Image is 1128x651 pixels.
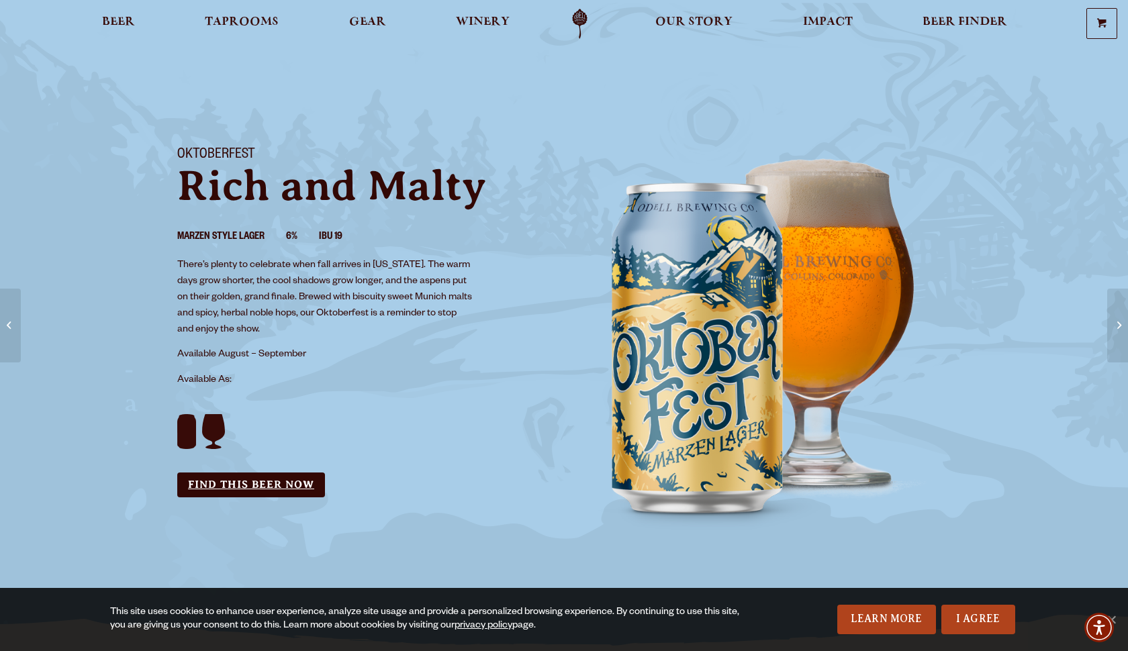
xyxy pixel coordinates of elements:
img: Image of can and pour [564,131,967,534]
span: Winery [456,17,510,28]
a: Find this Beer Now [177,472,325,497]
span: Beer Finder [923,17,1007,28]
span: Impact [803,17,853,28]
a: Learn More [837,605,936,634]
p: There’s plenty to celebrate when fall arrives in [US_STATE]. The warm days grow shorter, the cool... [177,258,474,338]
li: Marzen Style Lager [177,229,286,246]
a: Odell Home [555,9,605,39]
span: Taprooms [205,17,279,28]
div: This site uses cookies to enhance user experience, analyze site usage and provide a personalized ... [110,606,747,633]
p: Available As: [177,372,548,389]
div: Accessibility Menu [1084,613,1114,642]
p: Rich and Malty [177,164,548,207]
a: Beer [93,9,144,39]
h1: Oktoberfest [177,147,548,164]
span: Our Story [655,17,733,28]
li: 6% [286,229,319,246]
a: Gear [340,9,395,39]
a: Winery [447,9,518,39]
a: privacy policy [455,621,512,632]
a: Beer Finder [914,9,1016,39]
span: Gear [349,17,386,28]
p: Available August – September [177,347,474,363]
a: Impact [794,9,861,39]
a: Our Story [647,9,741,39]
a: Taprooms [196,9,287,39]
li: IBU 19 [319,229,364,246]
span: Beer [102,17,135,28]
a: I Agree [941,605,1015,634]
